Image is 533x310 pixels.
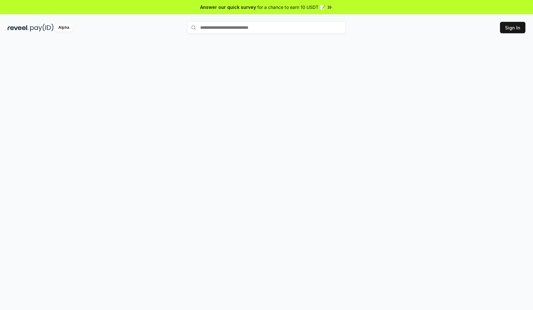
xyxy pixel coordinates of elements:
[30,24,54,32] img: pay_id
[500,22,525,33] button: Sign In
[55,24,73,32] div: Alpha
[257,4,325,10] span: for a chance to earn 10 USDT 📝
[200,4,256,10] span: Answer our quick survey
[8,24,29,32] img: reveel_dark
